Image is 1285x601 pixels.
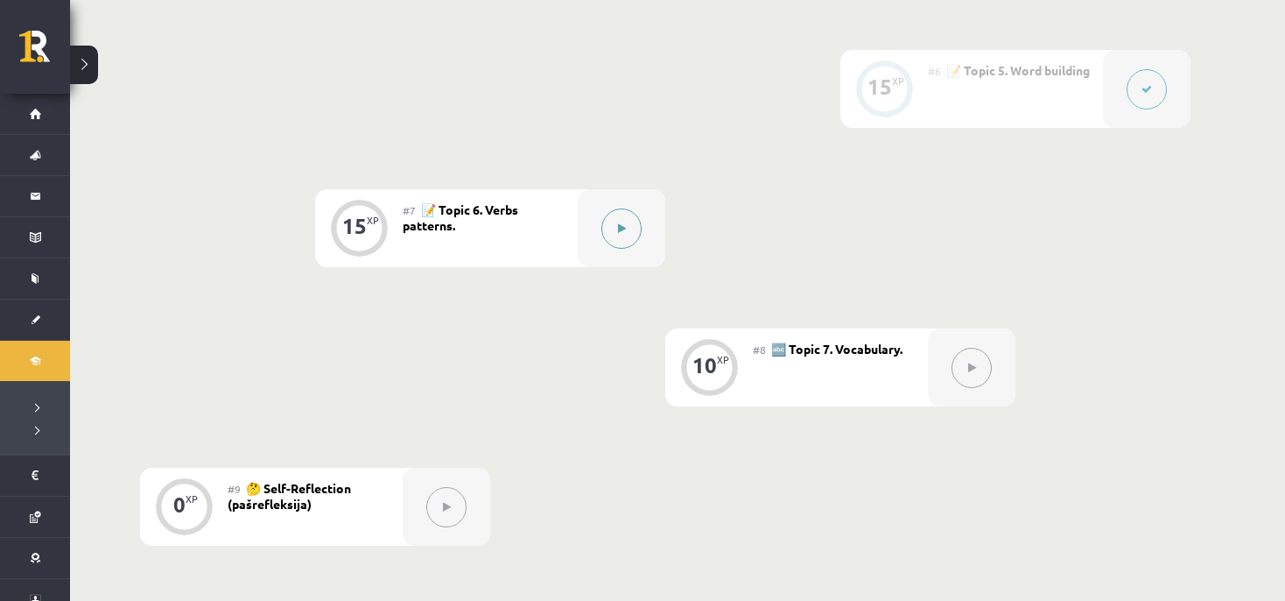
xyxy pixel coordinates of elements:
span: 🔤 Topic 7. Vocabulary. [771,341,902,357]
span: 📝 Topic 6. Verbs patterns. [403,202,518,233]
span: #9 [228,482,241,496]
span: #6 [928,64,941,78]
span: 📝 Topic 5. Word building [946,62,1090,78]
div: XP [892,76,904,86]
div: 15 [867,79,892,95]
span: 🤔 Self-Reflection (pašrefleksija) [228,480,351,512]
div: 15 [342,218,367,234]
div: 0 [173,497,186,513]
div: 10 [692,357,717,373]
div: XP [717,355,729,364]
div: XP [367,216,379,225]
a: Rīgas 1. Tālmācības vidusskola [19,31,70,74]
span: #7 [403,203,416,217]
div: XP [186,494,198,504]
span: #8 [753,343,766,357]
